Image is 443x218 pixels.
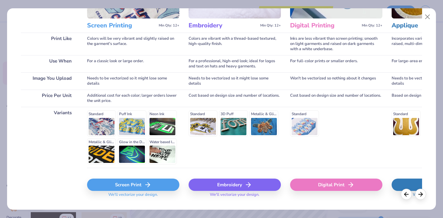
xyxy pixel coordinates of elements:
h3: Embroidery [189,22,258,30]
div: Variants [21,107,78,168]
div: Use When [21,55,78,72]
div: Image You Upload [21,72,78,90]
div: Needs to be vectorized so it might lose some details [189,72,281,90]
button: Close [422,11,433,23]
span: Min Qty: 12+ [260,23,281,28]
div: Colors are vibrant with a thread-based textured, high-quality finish. [189,33,281,55]
div: Needs to be vectorized so it might lose some details [87,72,179,90]
div: For a classic look or large order. [87,55,179,72]
div: Inks are less vibrant than screen printing; smooth on light garments and raised on dark garments ... [290,33,382,55]
div: For full-color prints or smaller orders. [290,55,382,72]
div: Cost based on design size and number of locations. [189,90,281,107]
h3: Digital Printing [290,22,359,30]
span: Min Qty: 12+ [159,23,179,28]
span: Min Qty: 12+ [362,23,382,28]
div: Print Like [21,33,78,55]
div: Won't be vectorized so nothing about it changes [290,72,382,90]
h3: Screen Printing [87,22,156,30]
div: Screen Print [87,179,179,191]
div: Additional cost for each color; larger orders lower the unit price. [87,90,179,107]
div: Colors will be very vibrant and slightly raised on the garment's surface. [87,33,179,55]
div: Embroidery [189,179,281,191]
div: Price Per Unit [21,90,78,107]
span: We'll vectorize your design. [106,192,160,201]
div: Digital Print [290,179,382,191]
div: For a professional, high-end look; ideal for logos and text on hats and heavy garments. [189,55,281,72]
div: Cost based on design size and number of locations. [290,90,382,107]
span: We'll vectorize your design. [207,192,262,201]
